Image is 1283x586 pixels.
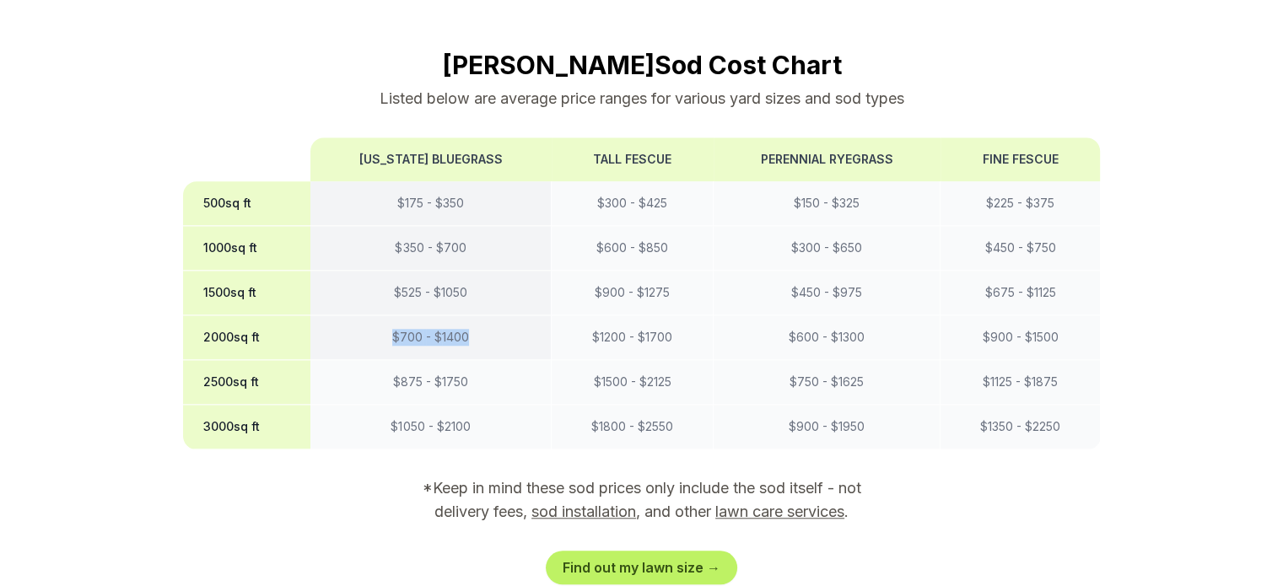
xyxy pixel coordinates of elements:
[714,405,941,449] td: $ 900 - $ 1950
[183,405,310,449] th: 3000 sq ft
[941,271,1100,315] td: $ 675 - $ 1125
[183,226,310,271] th: 1000 sq ft
[310,360,552,405] td: $ 875 - $ 1750
[941,226,1100,271] td: $ 450 - $ 750
[941,315,1100,360] td: $ 900 - $ 1500
[714,315,941,360] td: $ 600 - $ 1300
[552,360,714,405] td: $ 1500 - $ 2125
[941,360,1100,405] td: $ 1125 - $ 1875
[714,181,941,226] td: $ 150 - $ 325
[941,181,1100,226] td: $ 225 - $ 375
[183,360,310,405] th: 2500 sq ft
[552,181,714,226] td: $ 300 - $ 425
[714,226,941,271] td: $ 300 - $ 650
[310,226,552,271] td: $ 350 - $ 700
[715,503,844,520] a: lawn care services
[183,271,310,315] th: 1500 sq ft
[552,271,714,315] td: $ 900 - $ 1275
[552,226,714,271] td: $ 600 - $ 850
[531,503,636,520] a: sod installation
[552,137,714,181] th: Tall Fescue
[546,551,737,584] a: Find out my lawn size →
[183,315,310,360] th: 2000 sq ft
[310,271,552,315] td: $ 525 - $ 1050
[310,405,552,449] td: $ 1050 - $ 2100
[714,271,941,315] td: $ 450 - $ 975
[183,181,310,226] th: 500 sq ft
[310,181,552,226] td: $ 175 - $ 350
[714,360,941,405] td: $ 750 - $ 1625
[941,137,1100,181] th: Fine Fescue
[552,315,714,360] td: $ 1200 - $ 1700
[941,405,1100,449] td: $ 1350 - $ 2250
[310,315,552,360] td: $ 700 - $ 1400
[552,405,714,449] td: $ 1800 - $ 2550
[183,50,1101,80] h2: [PERSON_NAME] Sod Cost Chart
[714,137,941,181] th: Perennial Ryegrass
[310,137,552,181] th: [US_STATE] Bluegrass
[399,476,885,524] p: *Keep in mind these sod prices only include the sod itself - not delivery fees, , and other .
[183,87,1101,110] p: Listed below are average price ranges for various yard sizes and sod types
